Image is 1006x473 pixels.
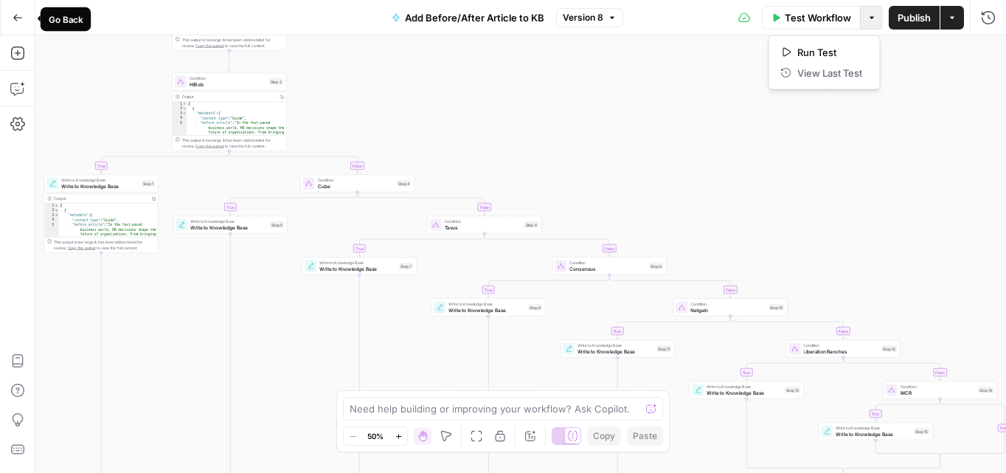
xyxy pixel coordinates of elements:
[182,111,187,117] span: Toggle code folding, rows 3 through 6
[577,348,653,355] span: Write to Knowledge Base
[803,348,878,355] span: Liberation Ranches
[556,8,623,27] button: Version 8
[44,213,59,218] div: 3
[836,425,911,431] span: Write to Knowledge Base
[593,429,615,443] span: Copy
[563,11,603,24] span: Version 8
[627,427,663,446] button: Paste
[898,10,931,25] span: Publish
[358,193,486,215] g: Edge from step_4 to step_6
[54,239,155,251] div: This output is too large & has been abbreviated for review. to view the full content.
[883,381,997,399] div: ConditionMCRStep 14
[182,102,187,107] span: Toggle code folding, rows 1 through 8
[978,387,994,393] div: Step 14
[367,430,384,442] span: 50%
[172,73,286,151] div: ConditionHiBobStep 2Output[ { "metadata":{ "content_type":"Guide", "before_article":"In the fast-...
[617,317,731,339] g: Edge from step_10 to step_11
[786,340,901,358] div: ConditionLiberation RanchesStep 12
[577,342,653,348] span: Write to Knowledge Base
[55,213,59,218] span: Toggle code folding, rows 3 through 6
[445,218,521,224] span: Condition
[889,6,940,30] button: Publish
[270,221,284,228] div: Step 5
[318,182,395,190] span: Cube
[730,317,844,339] g: Edge from step_10 to step_12
[656,345,671,352] div: Step 11
[190,218,267,224] span: Write to Knowledge Base
[690,381,804,399] div: Write to Knowledge BaseWrite to Knowledge BaseStep 13
[844,358,942,381] g: Edge from step_12 to step_14
[182,137,283,149] div: This output is too large & has been abbreviated for review. to view the full content.
[797,45,862,60] span: Run Test
[44,175,159,253] div: Write to Knowledge BaseWrite to Knowledge BaseStep 1Output[ { "metadata":{ "content_type":"Guide"...
[914,428,929,435] div: Step 15
[427,216,541,234] div: ConditionTavusStep 6
[690,306,766,314] span: Netgain
[358,234,485,257] g: Edge from step_6 to step_7
[302,258,417,275] div: Write to Knowledge BaseWrite to Knowledge BaseStep 7
[528,304,542,311] div: Step 9
[55,208,59,213] span: Toggle code folding, rows 2 through 7
[190,75,266,81] span: Condition
[707,384,782,390] span: Write to Knowledge Base
[901,384,976,390] span: Condition
[55,204,59,209] span: Toggle code folding, rows 1 through 8
[746,399,843,472] g: Edge from step_13 to step_12-conditional-end
[524,221,538,228] div: Step 6
[190,224,267,231] span: Write to Knowledge Base
[803,342,878,348] span: Condition
[54,196,147,201] div: Output
[397,180,412,187] div: Step 4
[44,208,59,213] div: 2
[182,37,283,49] div: This output is too large & has been abbreviated for review. to view the full content.
[448,301,525,307] span: Write to Knowledge Base
[48,13,83,26] div: Go Back
[195,144,223,148] span: Copy the output
[319,260,396,266] span: Write to Knowledge Base
[383,6,553,30] button: Add Before/After Article to KB
[173,106,187,111] div: 2
[836,430,911,438] span: Write to Knowledge Base
[44,218,59,223] div: 4
[875,399,940,422] g: Edge from step_14 to step_15
[633,429,657,443] span: Paste
[875,441,940,458] g: Edge from step_15 to step_14-conditional-end
[61,182,139,190] span: Write to Knowledge Base
[269,78,283,85] div: Step 2
[746,358,844,381] g: Edge from step_12 to step_13
[552,258,667,275] div: ConditionConsensusStep 8
[762,6,860,30] button: Test Workflow
[229,151,358,174] g: Edge from step_2 to step_4
[488,275,610,298] g: Edge from step_8 to step_9
[785,10,851,25] span: Test Workflow
[673,299,788,317] div: ConditionNetgainStep 10
[485,234,611,257] g: Edge from step_6 to step_8
[319,265,396,272] span: Write to Knowledge Base
[561,340,675,358] div: Write to Knowledge BaseWrite to Knowledge BaseStep 11
[182,94,275,100] div: Output
[405,10,544,25] span: Add Before/After Article to KB
[228,51,230,72] g: Edge from step_3 to step_2
[318,177,395,183] span: Condition
[61,177,139,183] span: Write to Knowledge Base
[173,102,187,107] div: 1
[649,263,663,269] div: Step 8
[609,275,732,298] g: Edge from step_8 to step_10
[68,246,96,250] span: Copy the output
[300,175,414,193] div: ConditionCubeStep 4
[587,427,621,446] button: Copy
[785,387,800,393] div: Step 13
[431,299,546,317] div: Write to Knowledge BaseWrite to Knowledge BaseStep 9
[819,423,933,441] div: Write to Knowledge BaseWrite to Knowledge BaseStep 15
[100,151,229,174] g: Edge from step_2 to step_1
[190,80,266,88] span: HiBob
[44,204,59,209] div: 1
[569,260,646,266] span: Condition
[173,216,288,234] div: Write to Knowledge BaseWrite to Knowledge BaseStep 5
[797,66,862,80] span: View Last Test
[445,224,521,231] span: Tavus
[173,111,187,117] div: 3
[881,345,897,352] div: Step 12
[707,389,782,396] span: Write to Knowledge Base
[195,44,223,48] span: Copy the output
